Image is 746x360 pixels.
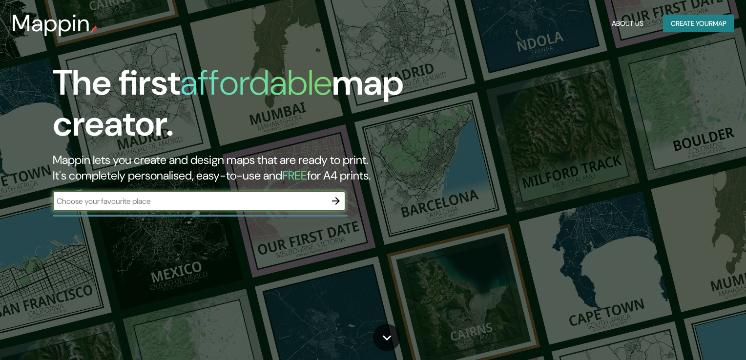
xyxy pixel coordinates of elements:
img: mappin-pin [90,25,98,33]
h2: Mappin lets you create and design maps that are ready to print. It's completely personalised, eas... [53,152,426,183]
h3: Mappin [12,10,90,37]
input: Choose your favourite place [53,196,326,207]
button: Create yourmap [663,15,734,33]
button: About Us [608,15,647,33]
h1: affordable [180,60,332,105]
h5: FREE [282,168,307,183]
h1: The first map creator. [53,62,426,152]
